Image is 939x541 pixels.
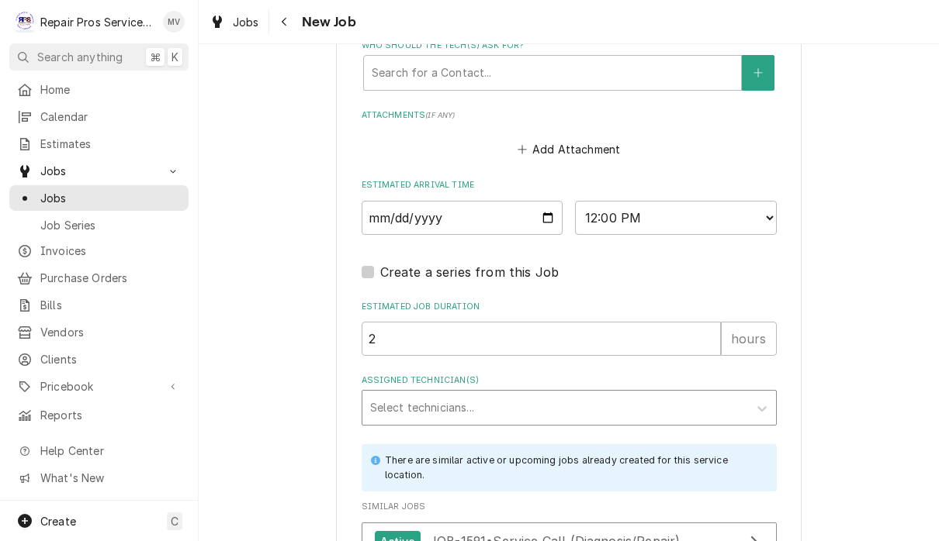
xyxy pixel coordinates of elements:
[362,40,777,90] div: Who should the tech(s) ask for?
[40,270,181,286] span: Purchase Orders
[40,217,181,233] span: Job Series
[40,14,154,30] div: Repair Pros Services Inc
[742,55,774,91] button: Create New Contact
[163,11,185,33] div: Mindy Volker's Avatar
[40,81,181,98] span: Home
[40,443,179,459] span: Help Center
[362,501,777,513] span: Similar Jobs
[150,49,161,65] span: ⌘
[385,453,761,482] div: There are similar active or upcoming jobs already created for this service location.
[37,49,123,65] span: Search anything
[163,11,185,33] div: MV
[40,515,76,528] span: Create
[40,163,158,179] span: Jobs
[9,402,189,428] a: Reports
[9,77,189,102] a: Home
[272,9,297,34] button: Navigate back
[721,322,777,356] div: hours
[362,109,777,122] label: Attachments
[203,9,265,35] a: Jobs
[171,513,178,529] span: C
[9,346,189,372] a: Clients
[9,319,189,345] a: Vendors
[40,351,181,367] span: Clients
[362,301,777,313] label: Estimated Job Duration
[40,136,181,152] span: Estimates
[40,297,181,313] span: Bills
[9,465,189,491] a: Go to What's New
[40,190,181,206] span: Jobs
[9,131,189,157] a: Estimates
[362,374,777,387] label: Assigned Technician(s)
[362,109,777,160] div: Attachments
[40,378,158,395] span: Pricebook
[14,11,36,33] div: Repair Pros Services Inc's Avatar
[9,374,189,399] a: Go to Pricebook
[425,111,455,119] span: ( if any )
[14,11,36,33] div: R
[297,12,356,33] span: New Job
[9,438,189,463] a: Go to Help Center
[575,201,777,235] select: Time Select
[9,238,189,264] a: Invoices
[172,49,178,65] span: K
[754,67,763,78] svg: Create New Contact
[9,265,189,291] a: Purchase Orders
[9,43,189,71] button: Search anything⌘K
[362,40,777,52] label: Who should the tech(s) ask for?
[40,324,181,340] span: Vendors
[362,201,563,235] input: Date
[9,158,189,184] a: Go to Jobs
[9,185,189,211] a: Jobs
[362,374,777,425] div: Assigned Technician(s)
[40,470,179,486] span: What's New
[40,407,181,423] span: Reports
[362,179,777,191] label: Estimated Arrival Time
[40,109,181,125] span: Calendar
[362,301,777,356] div: Estimated Job Duration
[9,212,189,238] a: Job Series
[9,104,189,129] a: Calendar
[362,179,777,234] div: Estimated Arrival Time
[515,139,623,160] button: Add Attachment
[9,292,189,318] a: Bills
[40,243,181,259] span: Invoices
[233,14,259,30] span: Jobs
[380,263,560,281] label: Create a series from this Job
